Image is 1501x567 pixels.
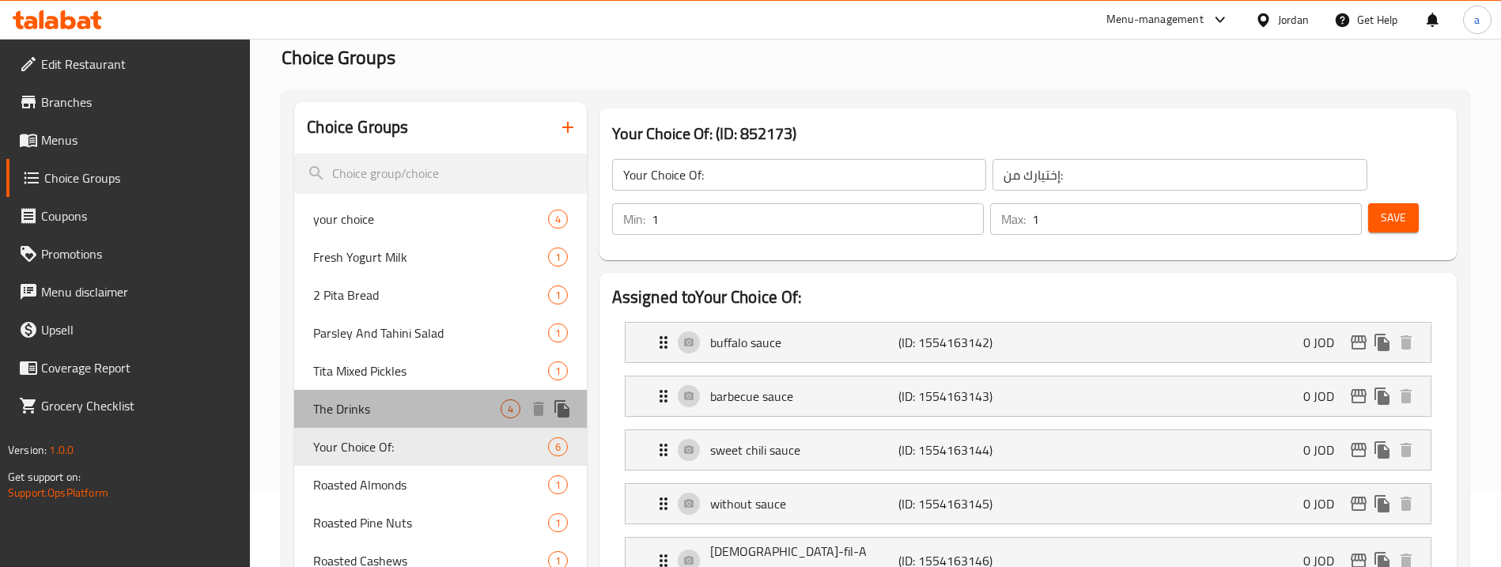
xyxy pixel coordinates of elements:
a: Menus [6,121,251,159]
div: 2 Pita Bread1 [294,276,586,314]
span: Promotions [41,244,238,263]
span: Your Choice Of: [313,437,547,456]
a: Coupons [6,197,251,235]
div: Parsley And Tahini Salad1 [294,314,586,352]
button: delete [1394,438,1418,462]
li: Expand [612,316,1444,369]
span: Get support on: [8,467,81,487]
span: Fresh Yogurt Milk [313,248,547,266]
p: (ID: 1554163142) [898,333,1024,352]
button: delete [1394,384,1418,408]
a: Edit Restaurant [6,45,251,83]
h2: Assigned to Your Choice Of: [612,285,1444,309]
p: (ID: 1554163145) [898,494,1024,513]
span: Choice Groups [44,168,238,187]
div: Expand [626,323,1431,362]
button: delete [1394,331,1418,354]
input: search [294,153,586,194]
span: 2 Pita Bread [313,285,547,304]
button: edit [1347,492,1371,516]
span: your choice [313,210,547,229]
button: duplicate [1371,384,1394,408]
p: without sauce [710,494,898,513]
a: Choice Groups [6,159,251,197]
a: Branches [6,83,251,121]
p: barbecue sauce [710,387,898,406]
span: 1 [549,250,567,265]
a: Upsell [6,311,251,349]
div: Choices [548,323,568,342]
div: Expand [626,376,1431,416]
div: Menu-management [1106,10,1204,29]
span: Roasted Pine Nuts [313,513,547,532]
h3: Your Choice Of: (ID: 852173) [612,121,1444,146]
span: 1 [549,288,567,303]
span: Tita Mixed Pickles [313,361,547,380]
button: edit [1347,331,1371,354]
span: Menu disclaimer [41,282,238,301]
p: (ID: 1554163143) [898,387,1024,406]
span: 1 [549,516,567,531]
div: Fresh Yogurt Milk1 [294,238,586,276]
a: Promotions [6,235,251,273]
h2: Choice Groups [307,115,408,139]
p: buffalo sauce [710,333,898,352]
div: Choices [548,513,568,532]
p: Min: [623,210,645,229]
div: Choices [548,210,568,229]
span: 1.0.0 [49,440,74,460]
span: Branches [41,93,238,112]
span: 1 [549,478,567,493]
button: delete [1394,492,1418,516]
a: Coverage Report [6,349,251,387]
p: Max: [1001,210,1026,229]
span: 1 [549,364,567,379]
span: Coverage Report [41,358,238,377]
p: 0 JOD [1303,440,1347,459]
p: 0 JOD [1303,494,1347,513]
span: Choice Groups [282,40,395,75]
span: Save [1381,208,1406,228]
div: your choice4 [294,200,586,238]
div: Expand [626,484,1431,524]
div: Jordan [1278,11,1309,28]
span: Menus [41,130,238,149]
button: duplicate [1371,438,1394,462]
p: (ID: 1554163144) [898,440,1024,459]
span: Version: [8,440,47,460]
div: Choices [548,248,568,266]
p: 0 JOD [1303,387,1347,406]
div: Your Choice Of:6 [294,428,586,466]
span: Roasted Almonds [313,475,547,494]
div: Tita Mixed Pickles1 [294,352,586,390]
button: delete [527,397,550,421]
div: Choices [501,399,520,418]
div: Roasted Almonds1 [294,466,586,504]
li: Expand [612,423,1444,477]
button: duplicate [550,397,574,421]
span: 1 [549,326,567,341]
span: Upsell [41,320,238,339]
div: Choices [548,437,568,456]
div: Choices [548,475,568,494]
span: Edit Restaurant [41,55,238,74]
span: 4 [501,402,520,417]
span: a [1474,11,1480,28]
p: 0 JOD [1303,333,1347,352]
button: edit [1347,438,1371,462]
button: Save [1368,203,1419,232]
div: The Drinks4deleteduplicate [294,390,586,428]
span: 4 [549,212,567,227]
button: duplicate [1371,331,1394,354]
li: Expand [612,369,1444,423]
div: Roasted Pine Nuts1 [294,504,586,542]
span: 6 [549,440,567,455]
span: The Drinks [313,399,500,418]
div: Expand [626,430,1431,470]
li: Expand [612,477,1444,531]
p: sweet chili sauce [710,440,898,459]
div: Choices [548,285,568,304]
a: Grocery Checklist [6,387,251,425]
a: Support.OpsPlatform [8,482,108,503]
a: Menu disclaimer [6,273,251,311]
